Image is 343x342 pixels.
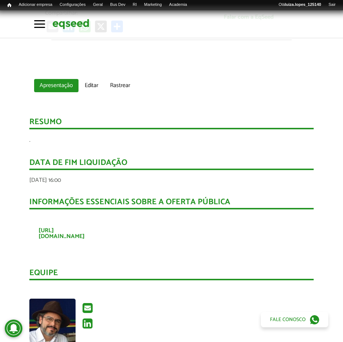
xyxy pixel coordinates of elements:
[56,2,90,8] a: Configurações
[34,79,79,92] a: Apresentação
[4,2,15,9] a: Início
[7,3,11,8] span: Início
[325,2,339,8] a: Sair
[29,159,313,170] div: Data de fim liquidação
[165,2,191,8] a: Academia
[129,2,141,8] a: RI
[285,2,321,7] strong: luiza.lopes_125140
[261,312,328,327] a: Fale conosco
[52,18,89,30] img: EqSeed
[141,2,165,8] a: Marketing
[89,2,106,8] a: Geral
[29,269,313,280] div: Equipe
[29,175,61,185] span: [DATE] 16:00
[106,2,129,8] a: Bus Dev
[29,118,313,129] div: Resumo
[39,228,97,240] a: [URL][DOMAIN_NAME]
[105,79,136,92] a: Rastrear
[79,79,104,92] a: Editar
[15,2,56,8] a: Adicionar empresa
[29,198,313,209] div: INFORMAÇÕES ESSENCIAIS SOBRE A OFERTA PÚBLICA
[29,137,313,144] p: .
[275,2,325,8] a: Oláluiza.lopes_125140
